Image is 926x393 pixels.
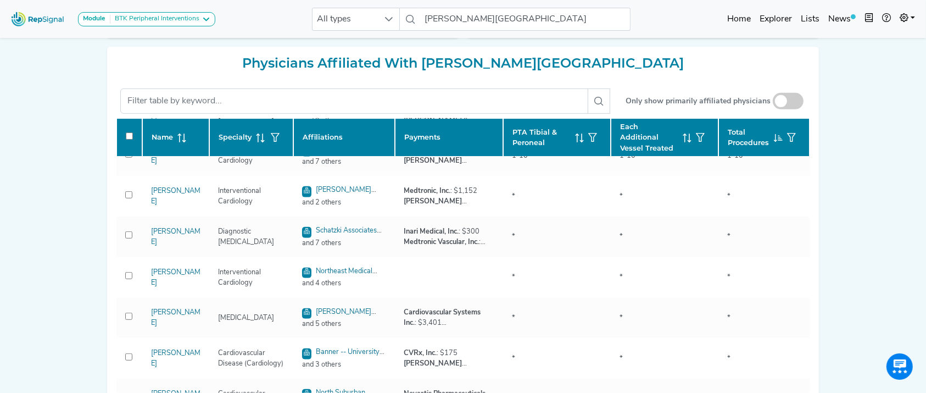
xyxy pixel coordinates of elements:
a: Explorer [755,8,796,30]
div: : $300 [404,226,494,237]
a: Schatzki Associates INC. [302,227,382,247]
a: Lists [796,8,824,30]
div: : $175 [404,348,494,358]
a: Northeast Medical Practice INC [302,268,377,287]
strong: Cardiovascular Systems Inc. [404,309,481,326]
span: and 3 others [295,359,392,370]
span: Total Procedures [728,127,769,148]
button: ModuleBTK Peripheral Interventions [78,12,215,26]
strong: [PERSON_NAME] Laboratories [404,157,467,175]
a: [PERSON_NAME] [151,269,200,286]
span: PTA Tibial & Peroneal [512,127,571,148]
a: [PERSON_NAME] [MEDICAL_DATA] Associates INC [302,308,376,339]
div: Interventional Cardiology [211,267,291,288]
button: Intel Book [860,8,878,30]
span: All types [313,8,378,30]
div: : $1,152 [404,186,494,196]
div: Interventional Cardiology [211,186,291,207]
span: Specialty [219,132,252,142]
strong: Inari Medical, Inc. [404,228,459,235]
span: and 7 others [295,238,392,248]
strong: [PERSON_NAME] Laboratories [404,198,467,215]
a: [PERSON_NAME] [151,187,200,205]
a: [PERSON_NAME] [151,228,200,246]
strong: Medtronic, Inc. [404,187,450,195]
div: BTK Peripheral Interventions [110,15,199,24]
h2: Physicians Affiliated With [PERSON_NAME][GEOGRAPHIC_DATA] [116,56,810,71]
span: Name [152,132,173,142]
div: Diagnostic [MEDICAL_DATA] [211,226,291,247]
a: [PERSON_NAME] [151,309,200,326]
strong: CVRx, Inc. [404,350,437,357]
a: [PERSON_NAME] Clinic [302,186,376,206]
strong: Medtronic Vascular, Inc. [404,239,479,246]
span: Affiliations [303,132,343,142]
div: : $140 [404,358,494,369]
a: [PERSON_NAME] [151,350,200,367]
div: : $3,401 [404,307,494,328]
div: : $41 [404,237,494,247]
input: Filter table by keyword... [120,88,588,114]
strong: [PERSON_NAME] Lifesciences Corporation [404,360,482,378]
div: [MEDICAL_DATA] [211,313,281,323]
span: and 2 others [295,197,392,208]
small: Only show primarily affiliated physicians [626,96,771,107]
span: and 7 others [295,157,392,167]
span: and 4 others [295,278,392,289]
input: Search a physician or facility [421,8,631,31]
span: Payments [404,132,440,142]
a: Home [723,8,755,30]
div: : $365 [404,196,494,207]
div: : $1,287 [404,156,494,166]
strong: Module [83,15,105,22]
div: Cardiovascular Disease (Cardiology) [211,348,291,369]
span: Each Additional Vessel Treated [620,121,679,153]
a: Banner -- University Medical Group [302,348,384,368]
a: News [824,8,860,30]
span: and 5 others [295,319,392,329]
